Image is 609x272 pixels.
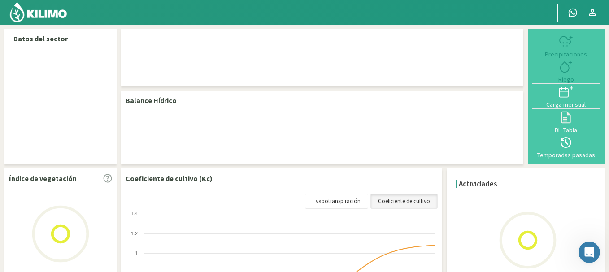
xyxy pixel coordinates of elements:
div: Precipitaciones [535,51,597,57]
text: 1.2 [131,231,138,236]
div: BH Tabla [535,127,597,133]
div: Temporadas pasadas [535,152,597,158]
a: Evapotranspiración [305,194,368,209]
p: Balance Hídrico [126,95,177,106]
p: Índice de vegetación [9,173,77,184]
div: Carga mensual [535,101,597,108]
div: Riego [535,76,597,82]
button: Temporadas pasadas [532,134,600,160]
p: Coeficiente de cultivo (Kc) [126,173,213,184]
p: Datos del sector [13,33,108,44]
button: Precipitaciones [532,33,600,58]
img: Kilimo [9,1,68,23]
button: BH Tabla [532,109,600,134]
a: Coeficiente de cultivo [370,194,438,209]
iframe: Intercom live chat [579,242,600,263]
button: Carga mensual [532,84,600,109]
h4: Actividades [459,180,497,188]
text: 1.4 [131,211,138,216]
text: 1 [135,250,138,256]
button: Riego [532,58,600,83]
